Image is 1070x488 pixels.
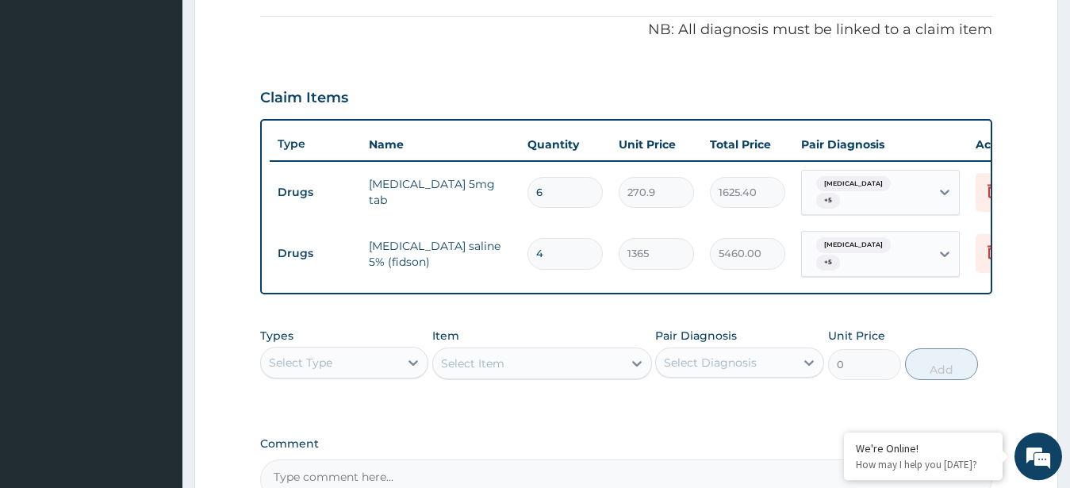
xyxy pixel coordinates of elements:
td: Drugs [270,239,361,268]
span: [MEDICAL_DATA] [816,176,891,192]
img: d_794563401_company_1708531726252_794563401 [29,79,64,119]
span: + 5 [816,255,840,271]
label: Types [260,329,293,343]
div: Select Type [269,355,332,371]
div: Minimize live chat window [260,8,298,46]
div: We're Online! [856,441,991,455]
th: Quantity [520,129,611,160]
th: Name [361,129,520,160]
span: [MEDICAL_DATA] [816,237,891,253]
td: [MEDICAL_DATA] 5mg tab [361,168,520,216]
button: Add [905,348,978,380]
th: Pair Diagnosis [793,129,968,160]
td: [MEDICAL_DATA] saline 5% (fidson) [361,230,520,278]
label: Comment [260,437,993,451]
h3: Claim Items [260,90,348,107]
th: Actions [968,129,1047,160]
span: We're online! [92,144,219,305]
p: How may I help you today? [856,458,991,471]
textarea: Type your message and hit 'Enter' [8,322,302,378]
td: Drugs [270,178,361,207]
span: + 5 [816,193,840,209]
div: Select Diagnosis [664,355,757,371]
label: Item [432,328,459,344]
label: Unit Price [828,328,885,344]
p: NB: All diagnosis must be linked to a claim item [260,20,993,40]
label: Pair Diagnosis [655,328,737,344]
th: Type [270,129,361,159]
th: Unit Price [611,129,702,160]
div: Chat with us now [82,89,267,110]
th: Total Price [702,129,793,160]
